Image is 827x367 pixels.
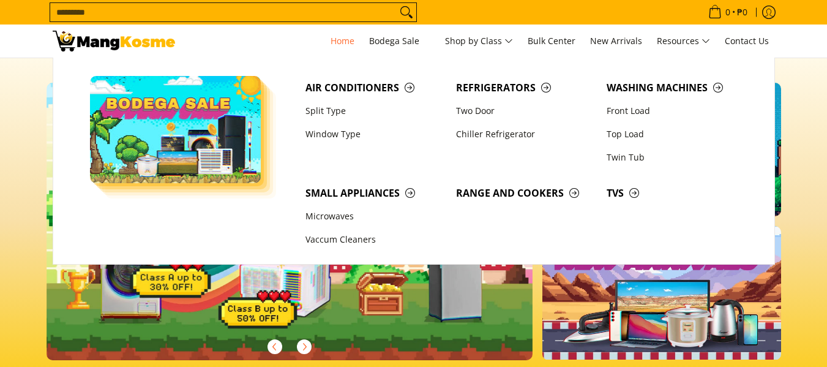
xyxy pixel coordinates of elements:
[601,99,751,123] a: Front Load
[439,25,519,58] a: Shop by Class
[705,6,751,19] span: •
[651,25,716,58] a: Resources
[607,80,745,96] span: Washing Machines
[47,83,533,360] img: Gaming desktop banner
[305,80,444,96] span: Air Conditioners
[90,76,261,183] img: Bodega Sale
[522,25,582,58] a: Bulk Center
[305,186,444,201] span: Small Appliances
[445,34,513,49] span: Shop by Class
[735,8,749,17] span: ₱0
[601,146,751,169] a: Twin Tub
[657,34,710,49] span: Resources
[299,123,450,146] a: Window Type
[324,25,361,58] a: Home
[299,205,450,229] a: Microwaves
[291,333,318,360] button: Next
[299,99,450,123] a: Split Type
[450,99,601,123] a: Two Door
[187,25,775,58] nav: Main Menu
[299,229,450,252] a: Vaccum Cleaners
[450,76,601,99] a: Refrigerators
[456,186,594,201] span: Range and Cookers
[369,34,430,49] span: Bodega Sale
[331,35,354,47] span: Home
[601,181,751,205] a: TVs
[299,181,450,205] a: Small Appliances
[299,76,450,99] a: Air Conditioners
[456,80,594,96] span: Refrigerators
[53,31,175,51] img: Mang Kosme: Your Home Appliances Warehouse Sale Partner!
[725,35,769,47] span: Contact Us
[724,8,732,17] span: 0
[450,181,601,205] a: Range and Cookers
[397,3,416,21] button: Search
[590,35,642,47] span: New Arrivals
[450,123,601,146] a: Chiller Refrigerator
[607,186,745,201] span: TVs
[601,123,751,146] a: Top Load
[528,35,575,47] span: Bulk Center
[584,25,648,58] a: New Arrivals
[601,76,751,99] a: Washing Machines
[719,25,775,58] a: Contact Us
[261,333,288,360] button: Previous
[363,25,436,58] a: Bodega Sale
